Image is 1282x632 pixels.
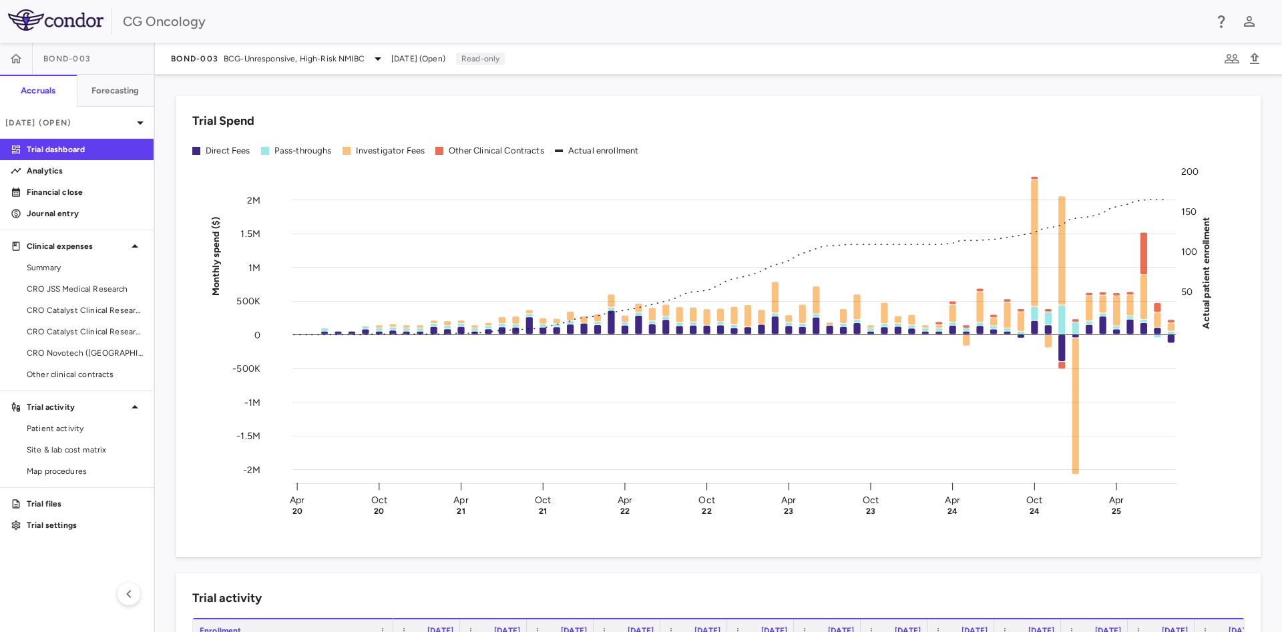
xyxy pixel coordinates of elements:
[27,208,143,220] p: Journal entry
[91,85,140,97] h6: Forecasting
[863,495,879,506] text: Oct
[27,143,143,155] p: Trial dashboard
[27,368,143,380] span: Other clinical contracts
[568,145,639,157] div: Actual enrollment
[535,495,551,506] text: Oct
[27,444,143,456] span: Site & lab cost matrix
[192,112,254,130] h6: Trial Spend
[274,145,332,157] div: Pass-throughs
[27,422,143,434] span: Patient activity
[620,507,630,516] text: 22
[781,495,796,506] text: Apr
[290,495,304,506] text: Apr
[356,145,425,157] div: Investigator Fees
[1181,286,1193,297] tspan: 50
[866,507,875,516] text: 23
[453,495,468,506] text: Apr
[1181,246,1197,257] tspan: 100
[43,53,91,64] span: BOND-003
[27,283,143,295] span: CRO JSS Medical Research
[254,329,260,340] tspan: 0
[27,165,143,177] p: Analytics
[248,262,260,273] tspan: 1M
[243,464,260,475] tspan: -2M
[449,145,544,157] div: Other Clinical Contracts
[947,507,957,516] text: 24
[292,507,302,516] text: 20
[1030,507,1040,516] text: 24
[210,216,222,296] tspan: Monthly spend ($)
[240,228,260,240] tspan: 1.5M
[27,186,143,198] p: Financial close
[21,85,55,97] h6: Accruals
[123,11,1205,31] div: CG Oncology
[457,507,465,516] text: 21
[374,507,384,516] text: 20
[784,507,793,516] text: 23
[702,507,711,516] text: 22
[27,498,143,510] p: Trial files
[1181,166,1199,178] tspan: 200
[539,507,547,516] text: 21
[1112,507,1121,516] text: 25
[1201,216,1212,328] tspan: Actual patient enrollment
[27,304,143,316] span: CRO Catalyst Clinical Research
[945,495,959,506] text: Apr
[27,262,143,274] span: Summary
[247,194,260,206] tspan: 2M
[244,396,260,408] tspan: -1M
[27,519,143,531] p: Trial settings
[236,430,260,442] tspan: -1.5M
[192,589,262,607] h6: Trial activity
[236,296,260,307] tspan: 500K
[206,145,250,157] div: Direct Fees
[27,240,127,252] p: Clinical expenses
[27,401,127,413] p: Trial activity
[371,495,387,506] text: Oct
[8,9,103,31] img: logo-full-SnFGN8VE.png
[1181,206,1197,217] tspan: 150
[232,363,260,374] tspan: -500K
[27,465,143,477] span: Map procedures
[5,117,132,129] p: [DATE] (Open)
[1109,495,1124,506] text: Apr
[1026,495,1042,506] text: Oct
[224,53,365,65] span: BCG-Unresponsive, High-Risk NMIBC
[27,347,143,359] span: CRO Novotech ([GEOGRAPHIC_DATA]) Pty Ltd
[698,495,714,506] text: Oct
[456,53,505,65] p: Read-only
[391,53,445,65] span: [DATE] (Open)
[171,53,218,64] span: BOND-003
[618,495,632,506] text: Apr
[27,326,143,338] span: CRO Catalyst Clinical Research - Cohort P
